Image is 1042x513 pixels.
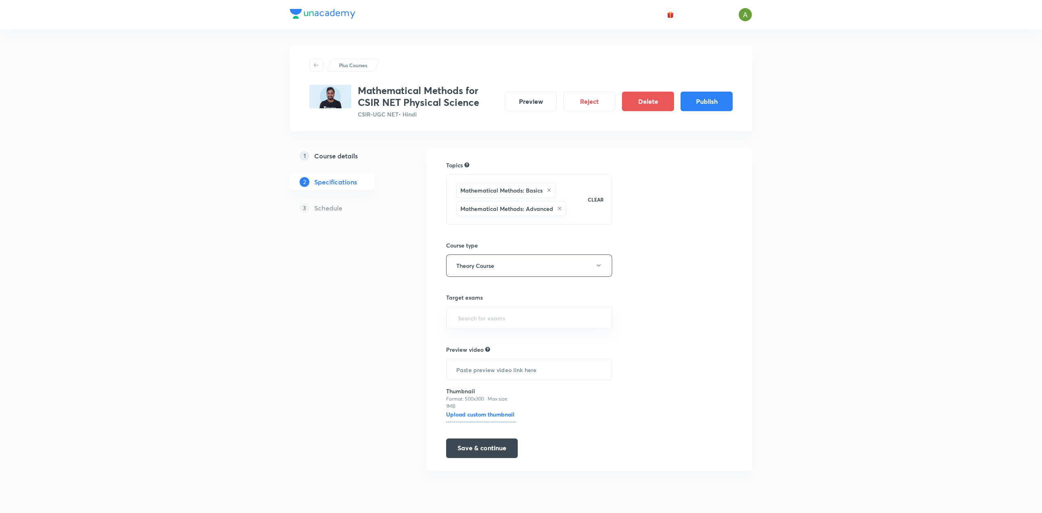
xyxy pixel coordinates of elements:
h6: Upload custom thumbnail [446,410,516,422]
h5: Course details [314,151,358,161]
img: Ajay A [738,8,752,22]
button: Reject [563,92,615,111]
p: CSIR-UGC NET • Hindi [358,110,498,118]
p: 2 [300,177,309,187]
h6: Mathematical Methods: Advanced [460,204,553,213]
p: 3 [300,203,309,213]
button: Preview [505,92,557,111]
h6: Thumbnail [446,387,516,395]
input: Paste preview video link here [447,359,612,380]
h6: Preview video [446,345,484,354]
h6: Course type [446,241,612,250]
div: Explain about your course, what you’ll be teaching, how it will help learners in their preparation [485,346,490,353]
img: avatar [667,11,674,18]
button: Theory Course [446,254,612,277]
button: Save & continue [446,438,518,458]
h6: Mathematical Methods: Basics [460,186,543,195]
h3: Mathematical Methods for CSIR NET Physical Science [358,85,498,108]
img: 0E036C68-B9D6-4A6B-AC2E-3CD12E5868C1_plus.png [309,85,351,108]
a: Company Logo [290,9,355,21]
h6: Topics [446,161,463,169]
p: 1 [300,151,309,161]
h6: Target exams [446,293,612,302]
p: CLEAR [588,196,604,203]
div: Search for topics [464,161,469,169]
h5: Schedule [314,203,342,213]
a: 1Course details [290,148,401,164]
h5: Specifications [314,177,357,187]
img: Company Logo [290,9,355,19]
input: Search for exams [456,310,602,325]
button: avatar [664,8,677,21]
button: Delete [622,92,674,111]
p: Format: 500x300 · Max size: 1MB [446,395,516,410]
button: Open [607,317,609,318]
p: Plus Courses [339,61,367,69]
button: Publish [681,92,733,111]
